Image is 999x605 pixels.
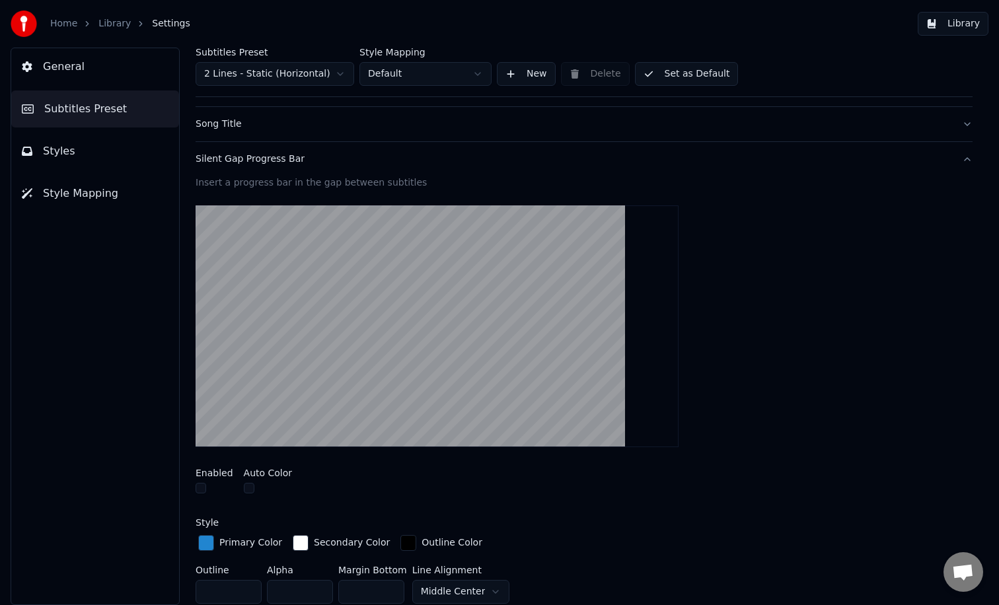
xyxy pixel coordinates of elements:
a: Home [50,17,77,30]
span: General [43,59,85,75]
button: Library [918,12,988,36]
button: Subtitles Preset [11,90,179,127]
button: Primary Color [196,532,285,553]
div: Outline Color [422,536,482,550]
nav: breadcrumb [50,17,190,30]
label: Enabled [196,468,233,478]
label: Style Mapping [359,48,492,57]
div: Primary Color [219,536,282,550]
button: Style Mapping [11,175,179,212]
label: Subtitles Preset [196,48,354,57]
button: New [497,62,556,86]
label: Alpha [267,565,333,575]
span: Styles [43,143,75,159]
span: Subtitles Preset [44,101,127,117]
div: Insert a progress bar in the gap between subtitles [196,176,973,190]
label: Margin Bottom [338,565,407,575]
button: Styles [11,133,179,170]
div: Silent Gap Progress Bar [196,153,951,166]
button: Outline Color [398,532,485,553]
button: Secondary Color [290,532,392,553]
div: Secondary Color [314,536,390,550]
button: Song Title [196,107,973,141]
a: Library [98,17,131,30]
span: Settings [152,17,190,30]
button: Silent Gap Progress Bar [196,142,973,176]
label: Line Alignment [412,565,510,575]
label: Outline [196,565,262,575]
a: Open chat [943,552,983,592]
label: Auto Color [244,468,293,478]
button: Set as Default [635,62,739,86]
label: Style [196,518,219,527]
span: Style Mapping [43,186,118,201]
div: Song Title [196,118,951,131]
img: youka [11,11,37,37]
button: General [11,48,179,85]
